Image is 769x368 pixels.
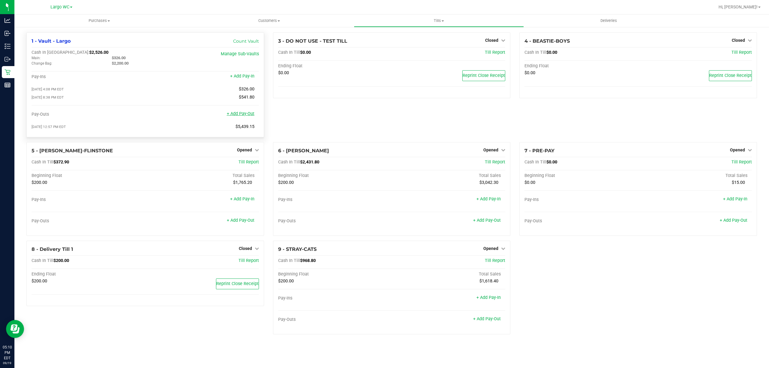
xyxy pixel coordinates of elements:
iframe: Resource center [6,320,24,338]
a: Count Vault [233,38,259,44]
a: Tills [354,14,524,27]
span: Reprint Close Receipt [463,73,505,78]
span: Cash In Till [278,50,300,55]
span: $0.00 [546,50,557,55]
inline-svg: Analytics [5,17,11,23]
span: $541.80 [239,95,254,100]
span: [DATE] 12:57 PM EDT [32,125,66,129]
span: $200.00 [278,180,294,185]
a: Manage Sub-Vaults [221,51,259,56]
inline-svg: Outbound [5,56,11,62]
span: $15.00 [732,180,745,185]
span: Change Bag: [32,61,52,65]
div: Pay-Outs [278,317,392,322]
span: $5,439.15 [236,124,254,129]
div: Total Sales [145,173,259,178]
a: Till Report [731,50,752,55]
span: Closed [732,38,745,43]
span: Cash In Till [278,258,300,263]
a: + Add Pay-In [723,196,747,202]
a: + Add Pay-Out [720,218,747,223]
span: [DATE] 4:08 PM EDT [32,87,64,91]
span: Reprint Close Receipt [216,281,259,286]
inline-svg: Inbound [5,30,11,36]
span: Till Report [485,160,505,165]
a: Customers [184,14,354,27]
div: Beginning Float [524,173,638,178]
span: $0.00 [278,70,289,75]
a: Till Report [731,160,752,165]
a: + Add Pay-In [476,295,501,300]
span: $0.00 [524,180,535,185]
span: Largo WC [50,5,69,10]
div: Pay-Ins [32,197,145,202]
span: $200.00 [278,278,294,284]
span: Cash In Till [32,258,53,263]
div: Pay-Outs [32,112,145,117]
span: $200.00 [32,278,47,284]
div: Pay-Ins [278,197,392,202]
a: Deliveries [524,14,694,27]
span: 3 - DO NOT USE - TEST TILL [278,38,347,44]
span: $326.00 [112,56,126,60]
span: Tills [354,18,523,23]
div: Total Sales [638,173,752,178]
span: Cash In Till [278,160,300,165]
p: 05:10 PM EDT [3,345,12,361]
span: $200.00 [32,180,47,185]
span: $200.00 [53,258,69,263]
span: 1 - Vault - Largo [32,38,71,44]
span: Purchases [14,18,184,23]
div: Pay-Ins [524,197,638,202]
div: Total Sales [392,173,505,178]
span: Hi, [PERSON_NAME]! [719,5,758,9]
div: Pay-Outs [278,218,392,224]
span: Cash In Till [524,160,546,165]
a: + Add Pay-Out [473,218,501,223]
span: $0.00 [524,70,535,75]
span: 7 - PRE-PAY [524,148,555,154]
span: Closed [239,246,252,251]
div: Beginning Float [278,272,392,277]
a: + Add Pay-Out [227,111,254,116]
span: $326.00 [239,87,254,92]
span: Customers [184,18,354,23]
div: Pay-Outs [32,218,145,224]
inline-svg: Reports [5,82,11,88]
span: Opened [237,148,252,152]
span: Closed [485,38,498,43]
div: Total Sales [392,272,505,277]
span: Cash In Till [524,50,546,55]
button: Reprint Close Receipt [709,70,752,81]
span: $1,765.20 [233,180,252,185]
span: Main: [32,56,41,60]
button: Reprint Close Receipt [216,278,259,289]
span: Till Report [485,258,505,263]
span: $372.90 [53,160,69,165]
span: 9 - STRAY-CATS [278,246,317,252]
a: Till Report [239,160,259,165]
span: Opened [483,246,498,251]
a: + Add Pay-In [230,196,254,202]
span: $2,431.80 [300,160,319,165]
div: Beginning Float [32,173,145,178]
a: Till Report [239,258,259,263]
span: 5 - [PERSON_NAME]-FLINSTONE [32,148,113,154]
button: Reprint Close Receipt [462,70,505,81]
a: Till Report [485,50,505,55]
span: Cash In [GEOGRAPHIC_DATA]: [32,50,89,55]
span: Cash In Till [32,160,53,165]
span: $2,200.00 [112,61,129,65]
span: $0.00 [546,160,557,165]
span: $3,042.30 [479,180,498,185]
p: 09/19 [3,361,12,365]
div: Pay-Ins [278,296,392,301]
span: $0.00 [300,50,311,55]
span: Opened [730,148,745,152]
a: Purchases [14,14,184,27]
